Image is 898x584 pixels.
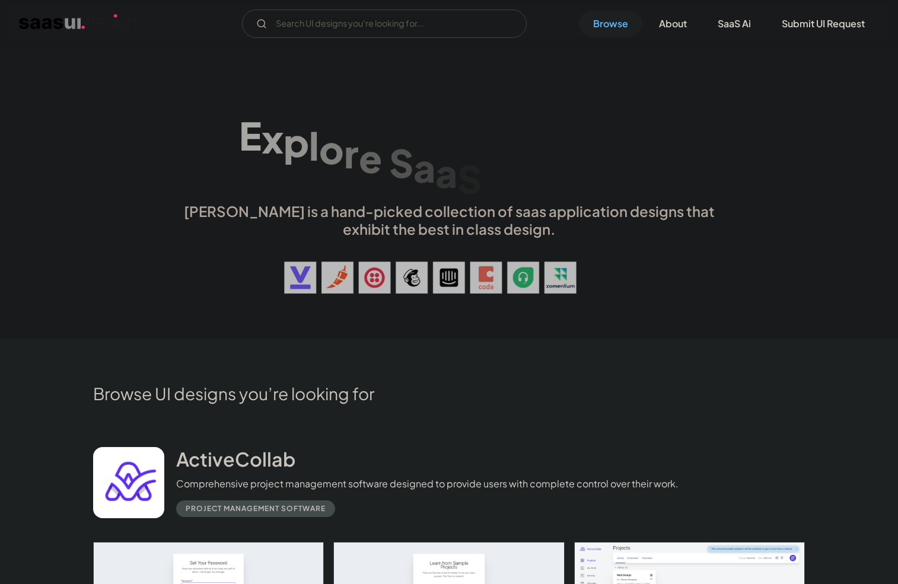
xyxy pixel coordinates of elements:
div: [PERSON_NAME] is a hand-picked collection of saas application designs that exhibit the best in cl... [176,202,722,238]
div: r [344,130,359,176]
div: S [457,156,482,202]
a: About [645,11,701,37]
div: l [309,123,319,168]
div: e [359,135,382,181]
div: x [262,116,284,161]
div: Project Management Software [186,502,326,516]
input: Search UI designs you're looking for... [242,9,527,38]
div: a [435,150,457,196]
form: Email Form [242,9,527,38]
div: a [413,145,435,190]
h1: Explore SaaS UI design patterns & interactions. [176,99,722,190]
h2: Browse UI designs you’re looking for [93,383,805,404]
img: text, icon, saas logo [269,238,629,299]
a: Browse [579,11,642,37]
h2: ActiveCollab [176,447,295,471]
a: home [19,14,137,33]
div: o [319,126,344,172]
div: p [284,119,309,165]
div: S [389,140,413,186]
div: E [239,113,262,158]
a: ActiveCollab [176,447,295,477]
div: Comprehensive project management software designed to provide users with complete control over th... [176,477,679,491]
a: SaaS Ai [703,11,765,37]
a: Submit UI Request [768,11,879,37]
